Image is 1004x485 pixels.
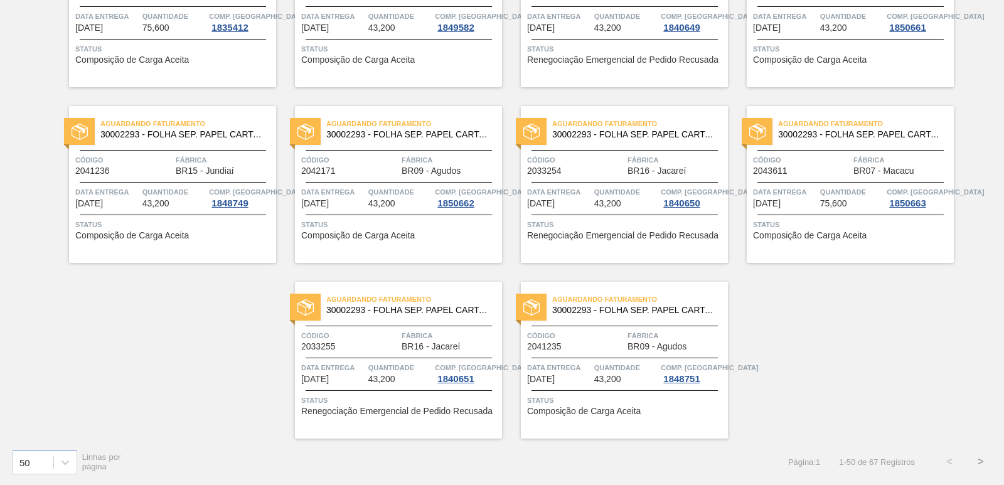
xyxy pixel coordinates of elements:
span: 2042171 [301,166,336,176]
div: 1840649 [661,23,702,33]
span: Comp. Carga [887,186,984,198]
span: Quantidade [820,10,884,23]
span: Código [301,154,398,166]
img: status [523,124,540,140]
span: Status [301,218,499,231]
span: Comp. Carga [887,10,984,23]
img: status [72,124,88,140]
span: Código [527,154,624,166]
span: 75,600 [820,199,847,208]
img: status [749,124,766,140]
span: Renegociação Emergencial de Pedido Recusada [527,231,718,240]
span: 2043611 [753,166,788,176]
span: Fábrica [402,329,499,342]
div: 1835412 [209,23,250,33]
span: Composição de Carga Aceita [301,231,415,240]
span: Composição de Carga Aceita [527,407,641,416]
span: Data Entrega [75,186,139,198]
span: Status [75,43,273,55]
span: Fábrica [176,154,273,166]
span: 11/11/2025 [753,199,781,208]
span: 43,200 [820,23,847,33]
span: Data Entrega [527,186,591,198]
span: Código [301,329,398,342]
span: BR15 - Jundiaí [176,166,234,176]
a: Comp. [GEOGRAPHIC_DATA]1840651 [435,361,499,384]
span: Composição de Carga Aceita [75,55,189,65]
span: 43,200 [594,23,621,33]
span: Fábrica [627,154,725,166]
div: 1840650 [661,198,702,208]
span: 12/11/2025 [301,375,329,384]
div: 1850662 [435,198,476,208]
span: Quantidade [368,186,432,198]
span: Fábrica [627,329,725,342]
span: 1 - 50 de 67 Registros [839,457,915,467]
span: Aguardando Faturamento [778,117,954,130]
span: 43,200 [368,375,395,384]
a: Comp. [GEOGRAPHIC_DATA]1840649 [661,10,725,33]
span: Quantidade [142,186,206,198]
span: 43,200 [142,199,169,208]
span: Status [753,43,951,55]
div: 50 [19,457,30,467]
span: 2041235 [527,342,562,351]
span: Página : 1 [788,457,820,467]
span: BR09 - Agudos [627,342,686,351]
span: Data Entrega [75,10,139,23]
span: Composição de Carga Aceita [753,55,867,65]
span: Aguardando Faturamento [552,117,728,130]
span: 43,200 [368,23,395,33]
span: Renegociação Emergencial de Pedido Recusada [527,55,718,65]
span: Data Entrega [527,10,591,23]
span: Comp. Carga [661,10,758,23]
span: Status [301,43,499,55]
span: Data Entrega [753,186,817,198]
span: Comp. Carga [661,361,758,374]
a: Comp. [GEOGRAPHIC_DATA]1850661 [887,10,951,33]
a: Comp. [GEOGRAPHIC_DATA]1835412 [209,10,273,33]
span: Composição de Carga Aceita [75,231,189,240]
a: statusAguardando Faturamento30002293 - FOLHA SEP. PAPEL CARTAO 1200x1000M 350gCódigo2033254Fábric... [502,106,728,263]
span: Código [753,154,850,166]
span: Composição de Carga Aceita [301,55,415,65]
a: statusAguardando Faturamento30002293 - FOLHA SEP. PAPEL CARTAO 1200x1000M 350gCódigo2041236Fábric... [50,106,276,263]
span: 30002293 - FOLHA SEP. PAPEL CARTAO 1200x1000M 350g [326,306,492,315]
div: 1848751 [661,374,702,384]
span: Fábrica [853,154,951,166]
div: 1850661 [887,23,928,33]
button: < [934,446,965,477]
span: 09/11/2025 [75,199,103,208]
span: 07/11/2025 [301,23,329,33]
div: 1840651 [435,374,476,384]
span: 2033255 [301,342,336,351]
span: Data Entrega [753,10,817,23]
span: Comp. Carga [209,186,306,198]
span: Comp. Carga [209,10,306,23]
span: Quantidade [368,361,432,374]
span: 10/11/2025 [527,199,555,208]
span: 10/11/2025 [301,199,329,208]
span: Comp. Carga [435,361,532,374]
div: 1849582 [435,23,476,33]
span: BR09 - Agudos [402,166,461,176]
a: Comp. [GEOGRAPHIC_DATA]1850663 [887,186,951,208]
span: 43,200 [594,375,621,384]
span: Status [753,218,951,231]
span: Comp. Carga [661,186,758,198]
span: Status [301,394,499,407]
span: 30002293 - FOLHA SEP. PAPEL CARTAO 1200x1000M 350g [778,130,944,139]
span: Quantidade [594,361,658,374]
span: BR07 - Macacu [853,166,914,176]
span: 30002293 - FOLHA SEP. PAPEL CARTAO 1200x1000M 350g [552,306,718,315]
span: 30002293 - FOLHA SEP. PAPEL CARTAO 1200x1000M 350g [100,130,266,139]
span: Aguardando Faturamento [100,117,276,130]
a: Comp. [GEOGRAPHIC_DATA]1849582 [435,10,499,33]
span: Composição de Carga Aceita [753,231,867,240]
span: Status [527,43,725,55]
a: Comp. [GEOGRAPHIC_DATA]1850662 [435,186,499,208]
button: > [965,446,996,477]
span: Data Entrega [527,361,591,374]
a: Comp. [GEOGRAPHIC_DATA]1848749 [209,186,273,208]
span: Data Entrega [301,361,365,374]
